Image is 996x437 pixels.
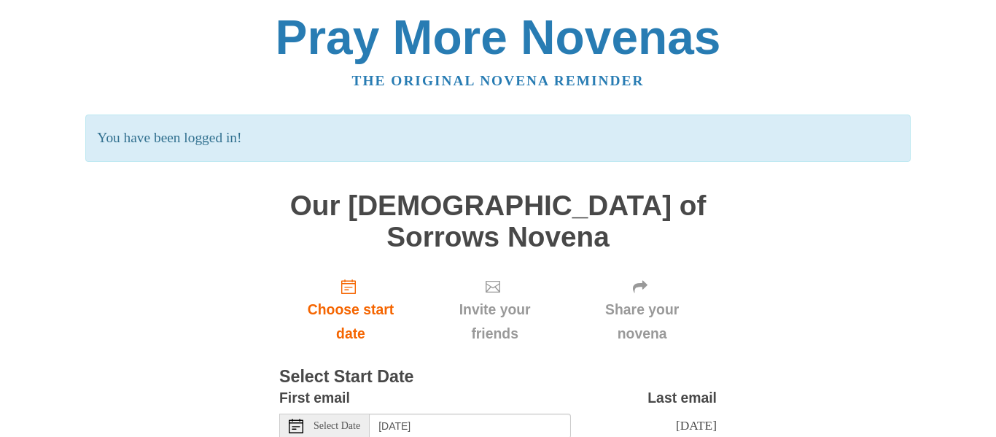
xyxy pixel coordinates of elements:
[294,298,408,346] span: Choose start date
[85,115,910,162] p: You have been logged in!
[676,418,717,433] span: [DATE]
[279,190,717,252] h1: Our [DEMOGRAPHIC_DATA] of Sorrows Novena
[279,386,350,410] label: First email
[437,298,553,346] span: Invite your friends
[422,267,567,354] div: Click "Next" to confirm your start date first.
[582,298,702,346] span: Share your novena
[352,73,645,88] a: The original novena reminder
[279,267,422,354] a: Choose start date
[567,267,717,354] div: Click "Next" to confirm your start date first.
[647,386,717,410] label: Last email
[276,10,721,64] a: Pray More Novenas
[314,421,360,431] span: Select Date
[279,368,717,387] h3: Select Start Date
